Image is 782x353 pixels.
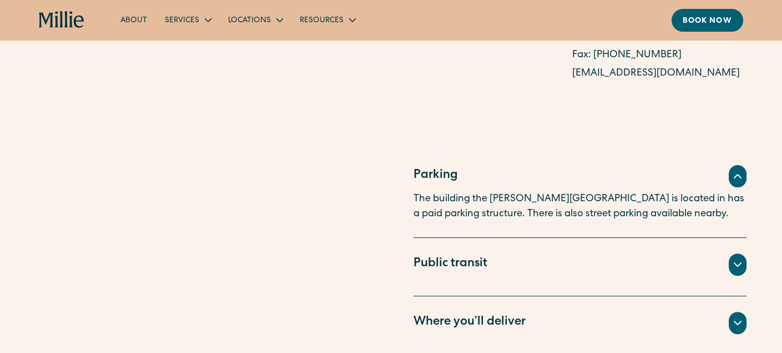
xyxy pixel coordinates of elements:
[112,11,156,29] a: About
[165,15,199,27] div: Services
[683,16,732,27] div: Book now
[219,11,291,29] div: Locations
[413,192,746,222] p: The building the [PERSON_NAME][GEOGRAPHIC_DATA] is located in has a paid parking structure. There...
[413,167,458,185] div: Parking
[572,32,695,42] a: Phone: [PHONE_NUMBER]
[39,11,85,29] a: home
[572,50,682,60] a: Fax: [PHONE_NUMBER]
[413,255,487,274] div: Public transit
[300,15,344,27] div: Resources
[572,68,740,78] a: [EMAIL_ADDRESS][DOMAIN_NAME]
[413,314,526,332] div: Where you’ll deliver
[228,15,271,27] div: Locations
[156,11,219,29] div: Services
[672,9,743,32] a: Book now
[291,11,364,29] div: Resources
